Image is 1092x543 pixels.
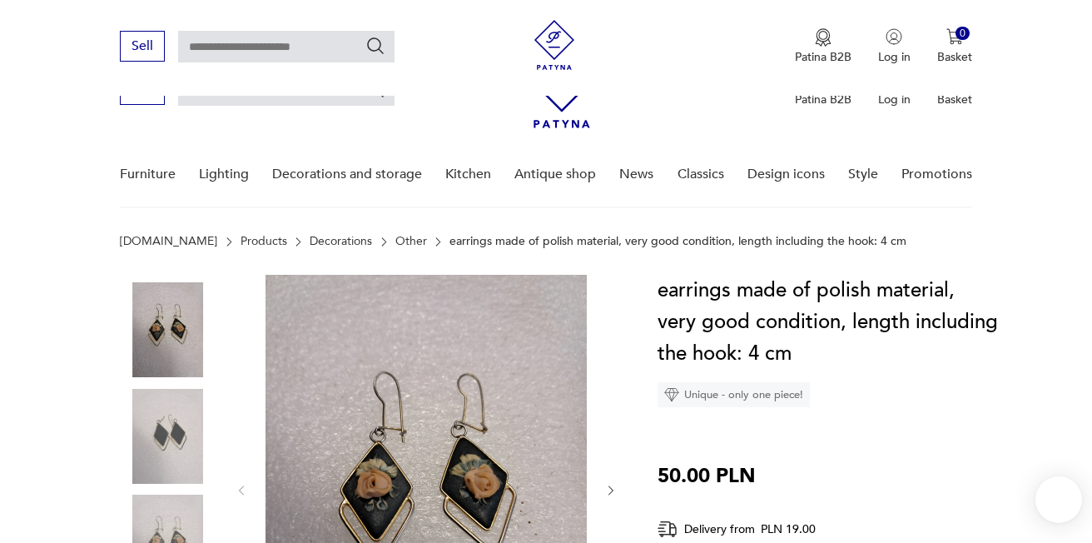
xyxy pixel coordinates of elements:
[848,165,878,183] font: Style
[678,142,724,207] a: Classics
[886,28,902,45] img: User icon
[310,235,372,248] a: Decorations
[946,28,963,45] img: Cart icon
[658,519,678,540] img: Delivery icon
[815,28,831,47] img: Medal icon
[445,165,491,183] font: Kitchen
[241,235,287,248] a: Products
[747,165,825,183] font: Design icons
[120,165,176,183] font: Furniture
[272,142,422,207] a: Decorations and storage
[1035,476,1082,523] iframe: Smartsupp widget button
[619,142,653,207] a: News
[937,49,972,65] font: Basket
[761,521,816,537] font: PLN 19.00
[120,42,165,53] a: Sell
[658,462,756,490] font: 50.00 PLN
[199,165,249,183] font: Lighting
[664,387,679,402] img: Diamond icon
[395,235,427,248] a: Other
[684,521,755,537] font: Delivery from
[514,142,596,207] a: Antique shop
[449,233,906,249] font: earrings made of polish material, very good condition, length including the hook: 4 cm
[529,20,579,70] img: Patina - vintage furniture and decorations store
[241,233,287,249] font: Products
[795,49,851,65] font: Patina B2B
[747,142,825,207] a: Design icons
[395,233,427,249] font: Other
[120,233,217,249] font: [DOMAIN_NAME]
[120,235,217,248] a: [DOMAIN_NAME]
[848,142,878,207] a: Style
[619,165,653,183] font: News
[878,49,911,65] font: Log in
[678,165,724,183] font: Classics
[878,92,911,107] font: Log in
[937,28,972,65] button: 0Basket
[120,85,165,97] a: Sell
[960,26,965,41] font: 0
[795,28,851,65] a: Medal iconPatina B2B
[795,28,851,65] button: Patina B2B
[120,31,165,62] button: Sell
[120,389,215,484] img: Product photo earrings from PRLU very good condition length including hook 4 cm
[937,92,972,107] font: Basket
[658,276,998,367] font: earrings made of polish material, very good condition, length including the hook: 4 cm
[878,28,911,65] button: Log in
[365,36,385,56] button: Search
[684,387,803,402] font: Unique - only one piece!
[132,37,153,55] font: Sell
[445,142,491,207] a: Kitchen
[514,165,596,183] font: Antique shop
[795,92,851,107] font: Patina B2B
[901,165,972,183] font: Promotions
[120,282,215,377] img: Product photo earrings from PRLU very good condition length including hook 4 cm
[310,233,372,249] font: Decorations
[901,142,972,207] a: Promotions
[272,165,422,183] font: Decorations and storage
[120,142,176,207] a: Furniture
[199,142,249,207] a: Lighting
